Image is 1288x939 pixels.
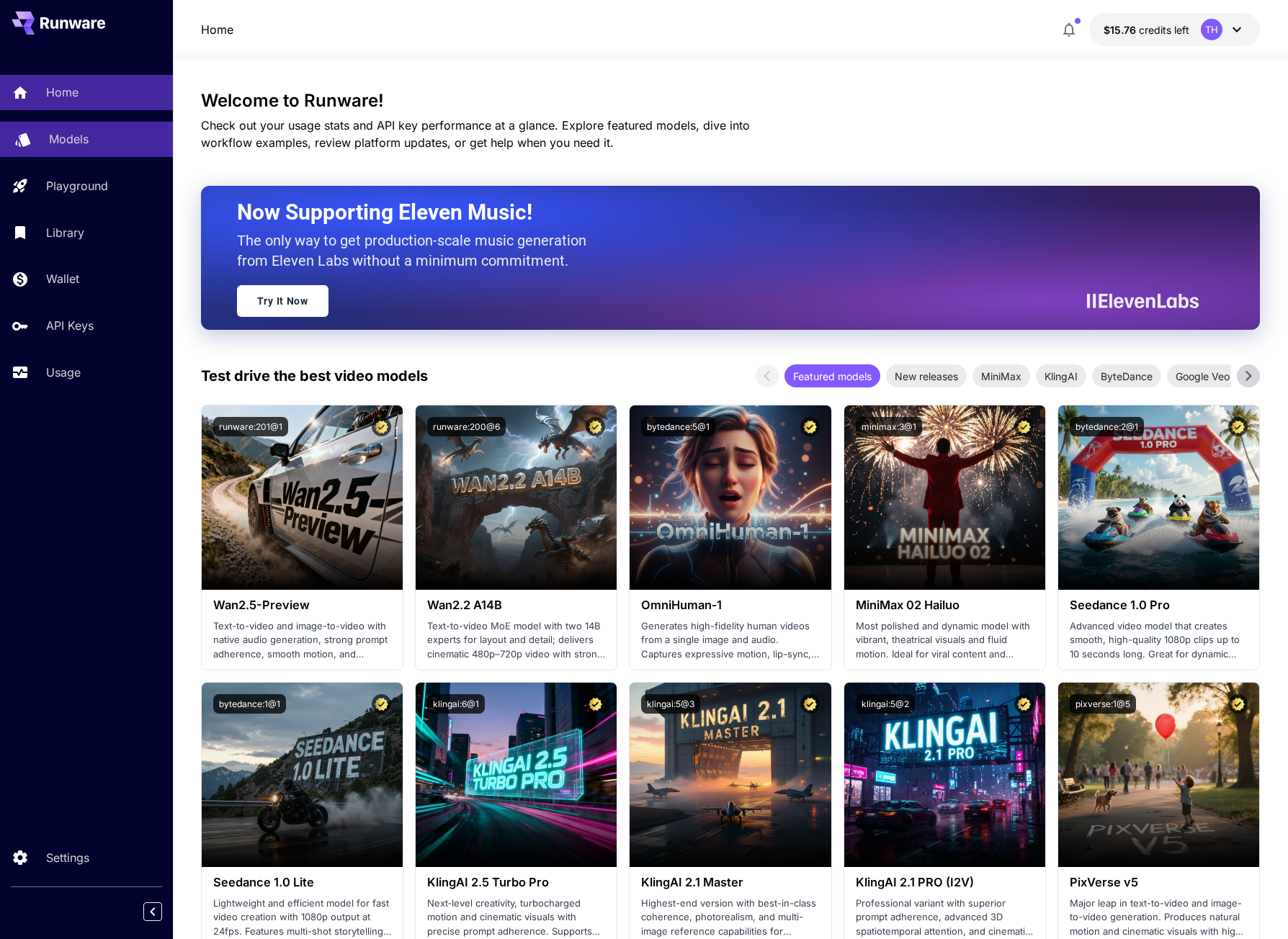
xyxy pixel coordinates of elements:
[213,876,391,889] h3: Seedance 1.0 Lite
[784,364,880,387] div: Featured models
[1036,364,1086,387] div: KlingAI
[46,84,79,101] p: Home
[586,694,605,714] button: Certified Model – Vetted for best performance and includes a commercial license.
[237,285,328,317] a: Try It Now
[201,91,1261,111] h3: Welcome to Runware!
[237,230,597,271] p: The only way to get production-scale music generation from Eleven Labs without a minimum commitment.
[1092,364,1161,387] div: ByteDance
[1070,619,1248,662] p: Advanced video model that creates smooth, high-quality 1080p clips up to 10 seconds long. Great f...
[1014,694,1034,714] button: Certified Model – Vetted for best performance and includes a commercial license.
[202,405,403,590] img: alt
[856,598,1034,612] h3: MiniMax 02 Hailuo
[1070,876,1248,889] h3: PixVerse v5
[800,417,820,436] button: Certified Model – Vetted for best performance and includes a commercial license.
[1014,417,1034,436] button: Certified Model – Vetted for best performance and includes a commercial license.
[213,598,391,612] h3: Wan2.5-Preview
[427,876,605,889] h3: KlingAI 2.5 Turbo Pro
[886,364,967,387] div: New releases
[856,897,1034,939] p: Professional variant with superior prompt adherence, advanced 3D spatiotemporal attention, and ci...
[1139,24,1189,36] span: credits left
[46,177,108,194] p: Playground
[641,876,819,889] h3: KlingAI 2.1 Master
[201,118,750,150] span: Check out your usage stats and API key performance at a glance. Explore featured models, dive int...
[427,694,485,714] button: klingai:6@1
[49,130,89,148] p: Models
[972,369,1030,384] span: MiniMax
[972,364,1030,387] div: MiniMax
[1104,22,1189,37] div: $15.7554
[201,365,428,387] p: Test drive the best video models
[201,21,233,38] nav: breadcrumb
[1070,417,1144,436] button: bytedance:2@1
[237,199,1189,226] h2: Now Supporting Eleven Music!
[427,417,506,436] button: runware:200@6
[1070,897,1248,939] p: Major leap in text-to-video and image-to-video generation. Produces natural motion and cinematic ...
[844,405,1045,590] img: alt
[856,417,922,436] button: minimax:3@1
[1089,13,1260,46] button: $15.7554TH
[641,598,819,612] h3: OmniHuman‑1
[1228,694,1248,714] button: Certified Model – Vetted for best performance and includes a commercial license.
[416,683,617,867] img: alt
[427,598,605,612] h3: Wan2.2 A14B
[1070,694,1136,714] button: pixverse:1@5
[154,899,173,925] div: Collapse sidebar
[427,897,605,939] p: Next‑level creativity, turbocharged motion and cinematic visuals with precise prompt adherence. S...
[143,902,162,921] button: Collapse sidebar
[586,417,605,436] button: Certified Model – Vetted for best performance and includes a commercial license.
[202,683,403,867] img: alt
[46,317,94,334] p: API Keys
[372,694,391,714] button: Certified Model – Vetted for best performance and includes a commercial license.
[641,619,819,662] p: Generates high-fidelity human videos from a single image and audio. Captures expressive motion, l...
[416,405,617,590] img: alt
[1201,19,1222,40] div: TH
[1167,364,1238,387] div: Google Veo
[641,694,700,714] button: klingai:5@3
[1036,369,1086,384] span: KlingAI
[1104,24,1139,36] span: $15.76
[630,683,831,867] img: alt
[641,897,819,939] p: Highest-end version with best-in-class coherence, photorealism, and multi-image reference capabil...
[372,417,391,436] button: Certified Model – Vetted for best performance and includes a commercial license.
[1167,369,1238,384] span: Google Veo
[46,224,84,241] p: Library
[800,694,820,714] button: Certified Model – Vetted for best performance and includes a commercial license.
[886,369,967,384] span: New releases
[641,417,715,436] button: bytedance:5@1
[213,897,391,939] p: Lightweight and efficient model for fast video creation with 1080p output at 24fps. Features mult...
[46,364,81,381] p: Usage
[201,21,233,38] a: Home
[630,405,831,590] img: alt
[213,694,286,714] button: bytedance:1@1
[46,270,79,287] p: Wallet
[1058,405,1259,590] img: alt
[784,369,880,384] span: Featured models
[46,849,89,866] p: Settings
[213,619,391,662] p: Text-to-video and image-to-video with native audio generation, strong prompt adherence, smooth mo...
[213,417,288,436] button: runware:201@1
[1092,369,1161,384] span: ByteDance
[856,619,1034,662] p: Most polished and dynamic model with vibrant, theatrical visuals and fluid motion. Ideal for vira...
[1058,683,1259,867] img: alt
[1228,417,1248,436] button: Certified Model – Vetted for best performance and includes a commercial license.
[856,694,915,714] button: klingai:5@2
[856,876,1034,889] h3: KlingAI 2.1 PRO (I2V)
[1070,598,1248,612] h3: Seedance 1.0 Pro
[844,683,1045,867] img: alt
[427,619,605,662] p: Text-to-video MoE model with two 14B experts for layout and detail; delivers cinematic 480p–720p ...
